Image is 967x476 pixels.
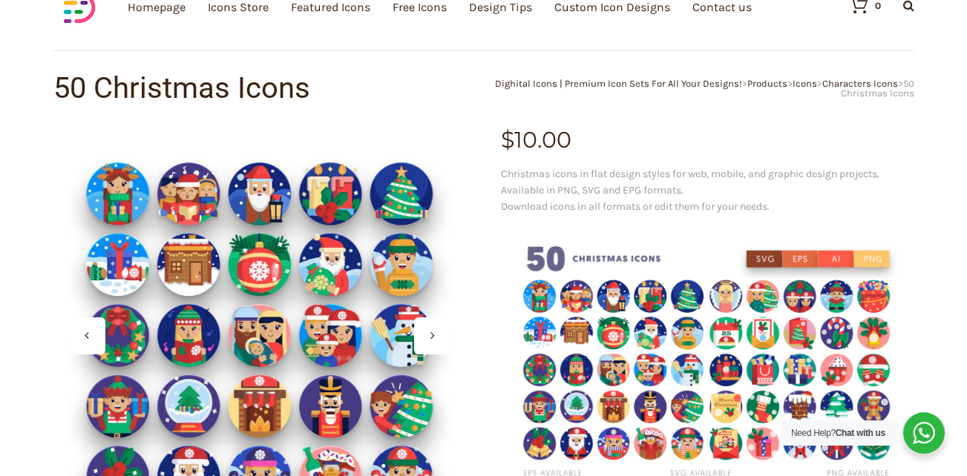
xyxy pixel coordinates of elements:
bdi: 10.00 [501,126,571,153]
strong: Chat with us [836,428,885,438]
a: Icons [793,78,817,89]
a: Characters Icons [822,78,898,89]
h1: 50 Christmas Icons [53,73,484,103]
a: Products [747,78,787,89]
div: 0 [875,1,881,10]
span: $ [501,126,514,153]
span: Need Help? [791,428,885,438]
div: > > > > [484,79,914,98]
a: Dighital Icons | Premium Icon Sets For All Your Designs! [495,78,742,89]
span: 50 Christmas Icons [841,78,914,99]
